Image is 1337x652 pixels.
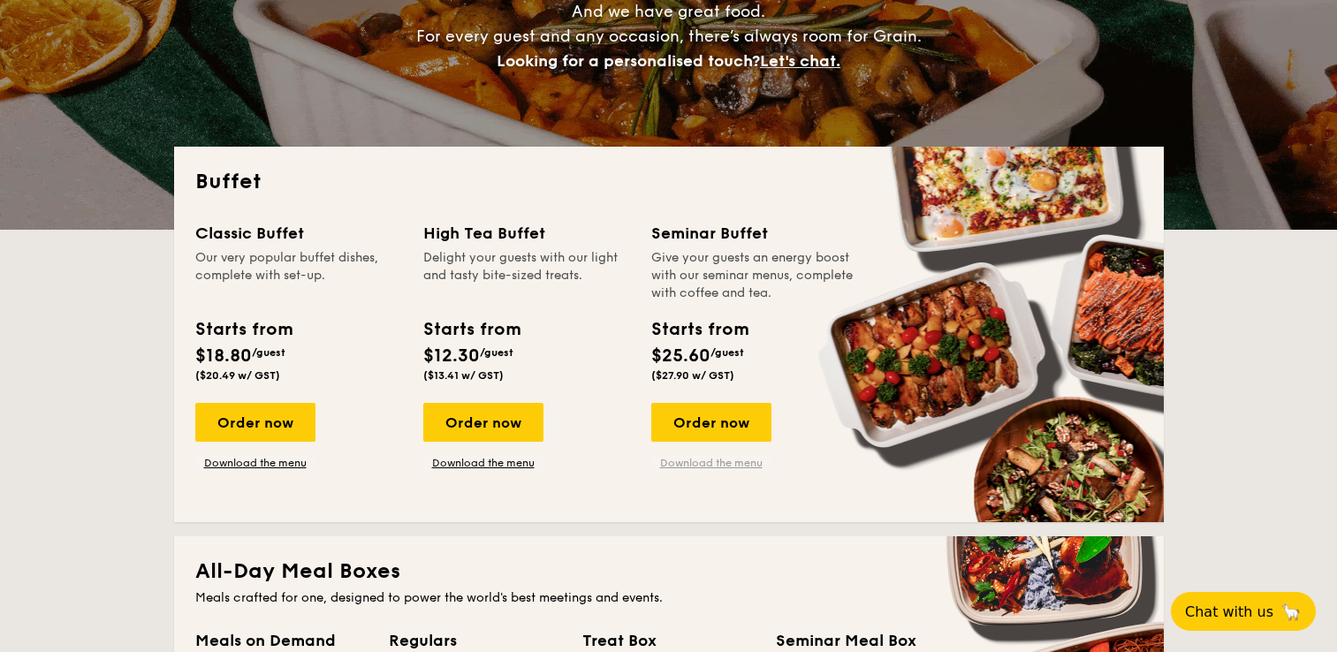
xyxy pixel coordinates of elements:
div: Our very popular buffet dishes, complete with set-up. [195,249,402,302]
div: Order now [651,403,771,442]
h2: All-Day Meal Boxes [195,557,1143,586]
div: Starts from [651,316,748,343]
div: Order now [195,403,315,442]
span: Let's chat. [760,51,840,71]
span: ($20.49 w/ GST) [195,369,280,382]
span: Chat with us [1185,603,1273,620]
span: /guest [710,346,744,359]
span: 🦙 [1280,602,1302,622]
span: $18.80 [195,345,252,367]
div: Starts from [195,316,292,343]
span: And we have great food. For every guest and any occasion, there’s always room for Grain. [416,2,922,71]
span: ($27.90 w/ GST) [651,369,734,382]
div: Delight your guests with our light and tasty bite-sized treats. [423,249,630,302]
span: $12.30 [423,345,480,367]
h2: Buffet [195,168,1143,196]
div: Meals crafted for one, designed to power the world's best meetings and events. [195,589,1143,607]
div: Give your guests an energy boost with our seminar menus, complete with coffee and tea. [651,249,858,302]
div: Starts from [423,316,520,343]
div: Seminar Buffet [651,221,858,246]
div: Classic Buffet [195,221,402,246]
span: ($13.41 w/ GST) [423,369,504,382]
button: Chat with us🦙 [1171,592,1316,631]
a: Download the menu [651,456,771,470]
span: /guest [252,346,285,359]
span: Looking for a personalised touch? [497,51,760,71]
a: Download the menu [195,456,315,470]
a: Download the menu [423,456,543,470]
span: $25.60 [651,345,710,367]
div: High Tea Buffet [423,221,630,246]
div: Order now [423,403,543,442]
span: /guest [480,346,513,359]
